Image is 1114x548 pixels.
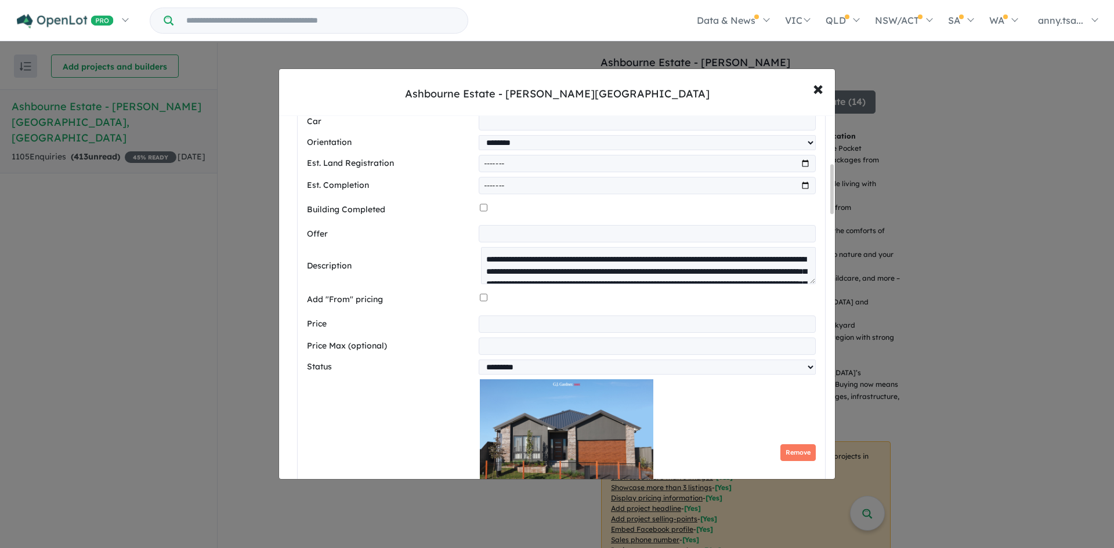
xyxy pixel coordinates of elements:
[307,293,475,307] label: Add "From" pricing
[307,136,474,150] label: Orientation
[780,444,816,461] button: Remove
[405,86,710,101] div: Ashbourne Estate - [PERSON_NAME][GEOGRAPHIC_DATA]
[307,115,474,129] label: Car
[307,179,474,193] label: Est. Completion
[307,157,474,170] label: Est. Land Registration
[480,379,654,495] img: Ashbourne Estate - Moss Vale - Lot 2276 Façade
[17,14,114,28] img: Openlot PRO Logo White
[307,360,474,374] label: Status
[813,75,823,100] span: ×
[176,8,465,33] input: Try estate name, suburb, builder or developer
[307,339,474,353] label: Price Max (optional)
[307,227,474,241] label: Offer
[1038,14,1083,26] span: anny.tsa...
[307,259,476,273] label: Description
[307,203,475,217] label: Building Completed
[307,317,474,331] label: Price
